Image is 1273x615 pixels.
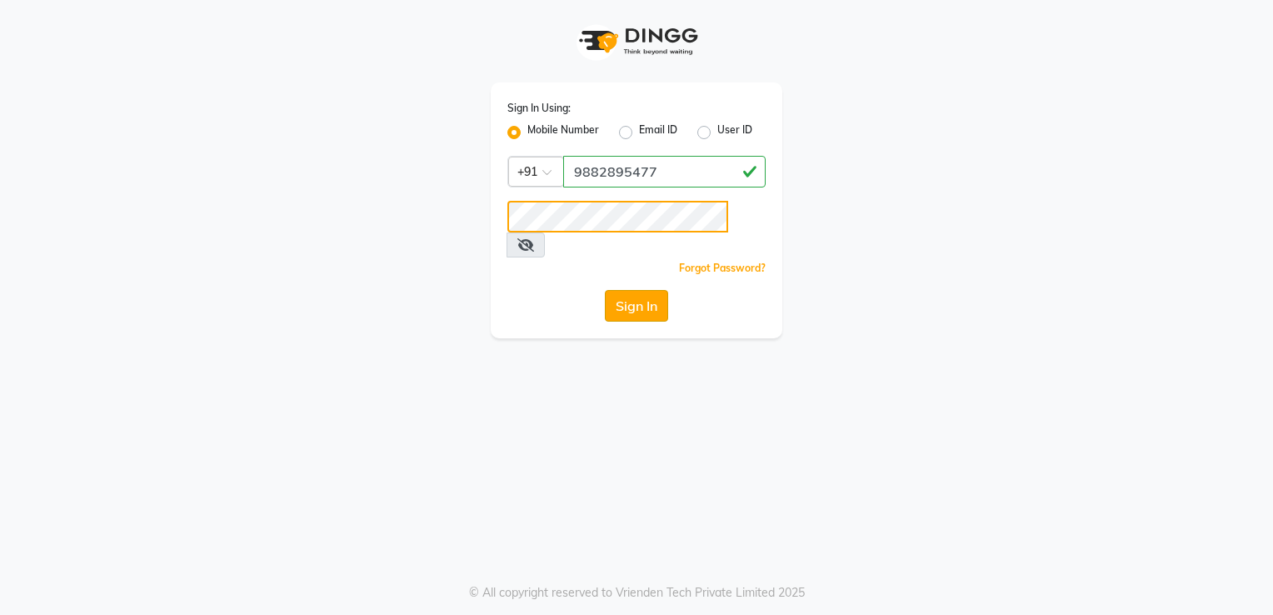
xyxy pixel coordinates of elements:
a: Forgot Password? [679,262,766,274]
img: logo1.svg [570,17,703,66]
label: Sign In Using: [507,101,571,116]
label: Email ID [639,122,677,142]
button: Sign In [605,290,668,322]
label: Mobile Number [527,122,599,142]
input: Username [563,156,766,187]
label: User ID [717,122,752,142]
input: Username [507,201,728,232]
